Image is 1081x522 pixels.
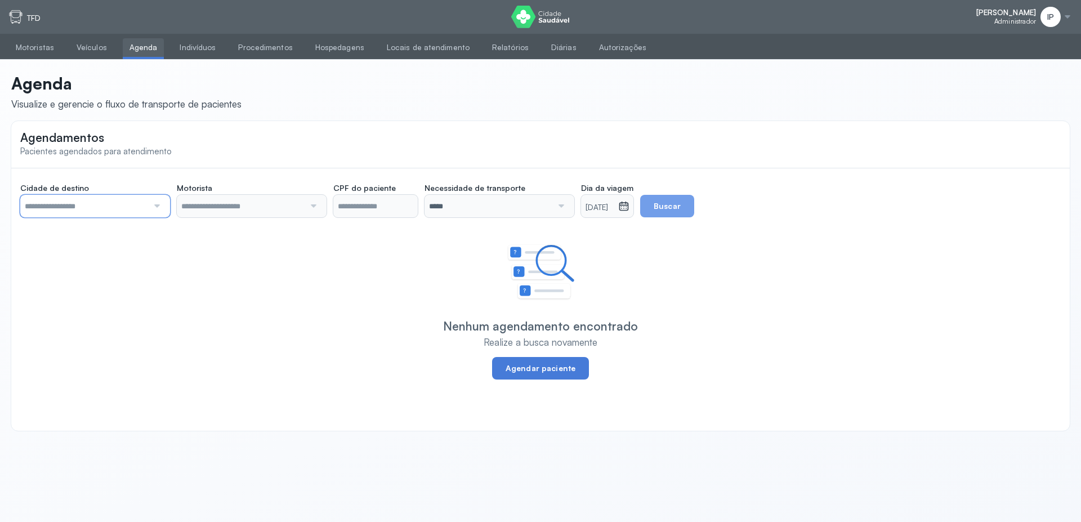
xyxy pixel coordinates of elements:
img: Ilustração de uma lista vazia indicando que não há pacientes agendados. [507,244,575,301]
a: Veículos [70,38,114,57]
div: Nenhum agendamento encontrado [443,319,638,333]
span: Agendamentos [20,130,104,145]
small: [DATE] [586,202,614,213]
div: Realize a busca novamente [484,336,597,348]
img: tfd.svg [9,10,23,24]
span: Necessidade de transporte [425,183,525,193]
span: Cidade de destino [20,183,89,193]
a: Locais de atendimento [380,38,476,57]
span: Motorista [177,183,212,193]
img: logo do Cidade Saudável [511,6,569,28]
a: Hospedagens [309,38,371,57]
span: Administrador [994,17,1036,25]
span: IP [1047,12,1054,22]
span: [PERSON_NAME] [976,8,1036,17]
div: Visualize e gerencie o fluxo de transporte de pacientes [11,98,242,110]
p: TFD [27,14,41,23]
span: CPF do paciente [333,183,396,193]
span: Pacientes agendados para atendimento [20,146,172,157]
p: Agenda [11,73,242,93]
a: Diárias [544,38,583,57]
a: Agenda [123,38,164,57]
a: Indivíduos [173,38,222,57]
span: Dia da viagem [581,183,633,193]
a: Procedimentos [231,38,299,57]
button: Buscar [640,195,694,217]
a: Relatórios [485,38,535,57]
a: Autorizações [592,38,653,57]
button: Agendar paciente [492,357,589,380]
a: Motoristas [9,38,61,57]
